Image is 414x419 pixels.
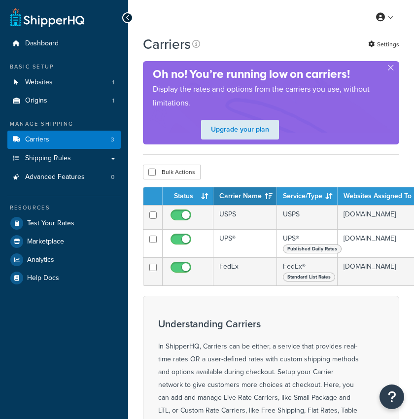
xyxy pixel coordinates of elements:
span: Dashboard [25,39,59,48]
span: 0 [111,173,114,181]
h1: Carriers [143,35,191,54]
a: Analytics [7,251,121,269]
a: ShipperHQ Home [10,7,84,27]
h4: Oh no! You’re running low on carriers! [153,66,399,82]
li: Origins [7,92,121,110]
td: UPS® [277,229,338,257]
a: Advanced Features 0 [7,168,121,186]
span: Shipping Rules [25,154,71,163]
a: Websites 1 [7,73,121,92]
a: Shipping Rules [7,149,121,168]
button: Open Resource Center [379,384,404,409]
span: Websites [25,78,53,87]
td: USPS [213,205,277,229]
td: UPS® [213,229,277,257]
span: Origins [25,97,47,105]
span: 1 [112,97,114,105]
a: Dashboard [7,35,121,53]
div: Basic Setup [7,63,121,71]
a: Carriers 3 [7,131,121,149]
td: FedEx® [277,257,338,285]
span: 1 [112,78,114,87]
th: Carrier Name: activate to sort column ascending [213,187,277,205]
span: Marketplace [27,238,64,246]
span: 3 [111,136,114,144]
a: Origins 1 [7,92,121,110]
th: Service/Type: activate to sort column ascending [277,187,338,205]
span: Carriers [25,136,49,144]
h3: Understanding Carriers [158,318,359,329]
div: Resources [7,204,121,212]
span: Help Docs [27,274,59,282]
button: Bulk Actions [143,165,201,179]
span: Analytics [27,256,54,264]
div: Manage Shipping [7,120,121,128]
a: Test Your Rates [7,214,121,232]
span: Advanced Features [25,173,85,181]
a: Marketplace [7,233,121,250]
span: Standard List Rates [283,273,335,281]
td: USPS [277,205,338,229]
li: Carriers [7,131,121,149]
li: Advanced Features [7,168,121,186]
span: Test Your Rates [27,219,74,228]
th: Status: activate to sort column ascending [163,187,213,205]
a: Settings [368,37,399,51]
p: Display the rates and options from the carriers you use, without limitations. [153,82,399,110]
a: Upgrade your plan [201,120,279,140]
span: Published Daily Rates [283,244,342,253]
a: Help Docs [7,269,121,287]
li: Websites [7,73,121,92]
td: FedEx [213,257,277,285]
